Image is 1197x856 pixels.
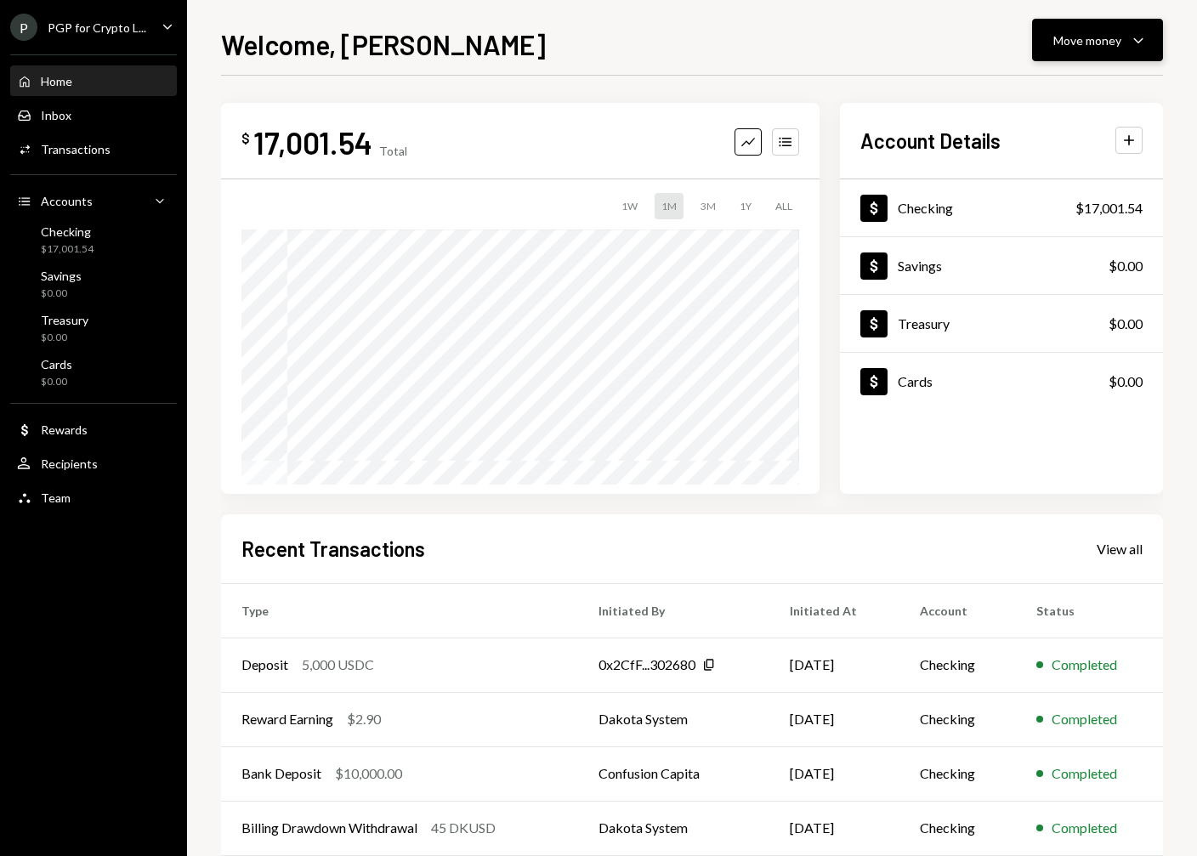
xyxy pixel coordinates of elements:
[41,194,93,208] div: Accounts
[10,99,177,130] a: Inbox
[10,482,177,513] a: Team
[41,242,94,257] div: $17,001.54
[302,655,374,675] div: 5,000 USDC
[769,583,900,638] th: Initiated At
[769,746,900,801] td: [DATE]
[10,65,177,96] a: Home
[733,193,758,219] div: 1Y
[898,373,933,389] div: Cards
[41,456,98,471] div: Recipients
[241,535,425,563] h2: Recent Transactions
[253,123,372,162] div: 17,001.54
[578,801,769,855] td: Dakota System
[899,801,1016,855] td: Checking
[41,375,72,389] div: $0.00
[1032,19,1163,61] button: Move money
[1052,709,1117,729] div: Completed
[10,133,177,164] a: Transactions
[899,638,1016,692] td: Checking
[1052,818,1117,838] div: Completed
[10,264,177,304] a: Savings$0.00
[1109,371,1143,392] div: $0.00
[41,224,94,239] div: Checking
[221,27,546,61] h1: Welcome, [PERSON_NAME]
[347,709,381,729] div: $2.90
[48,20,146,35] div: PGP for Crypto L...
[221,583,578,638] th: Type
[655,193,684,219] div: 1M
[241,709,333,729] div: Reward Earning
[41,108,71,122] div: Inbox
[41,331,88,345] div: $0.00
[431,818,496,838] div: 45 DKUSD
[41,74,72,88] div: Home
[41,490,71,505] div: Team
[769,801,900,855] td: [DATE]
[10,14,37,41] div: P
[10,308,177,349] a: Treasury$0.00
[1109,256,1143,276] div: $0.00
[41,422,88,437] div: Rewards
[898,258,942,274] div: Savings
[769,193,799,219] div: ALL
[241,130,250,147] div: $
[1109,314,1143,334] div: $0.00
[899,746,1016,801] td: Checking
[10,352,177,393] a: Cards$0.00
[41,313,88,327] div: Treasury
[1052,763,1117,784] div: Completed
[840,179,1163,236] a: Checking$17,001.54
[335,763,402,784] div: $10,000.00
[41,142,111,156] div: Transactions
[1052,655,1117,675] div: Completed
[241,763,321,784] div: Bank Deposit
[899,692,1016,746] td: Checking
[840,353,1163,410] a: Cards$0.00
[578,583,769,638] th: Initiated By
[840,295,1163,352] a: Treasury$0.00
[898,315,950,332] div: Treasury
[41,269,82,283] div: Savings
[1075,198,1143,218] div: $17,001.54
[10,185,177,216] a: Accounts
[598,655,695,675] div: 0x2CfF...302680
[840,237,1163,294] a: Savings$0.00
[769,638,900,692] td: [DATE]
[578,692,769,746] td: Dakota System
[860,127,1001,155] h2: Account Details
[10,219,177,260] a: Checking$17,001.54
[41,357,72,371] div: Cards
[1016,583,1163,638] th: Status
[578,746,769,801] td: Confusion Capita
[1097,541,1143,558] div: View all
[41,286,82,301] div: $0.00
[241,655,288,675] div: Deposit
[899,583,1016,638] th: Account
[769,692,900,746] td: [DATE]
[1053,31,1121,49] div: Move money
[10,448,177,479] a: Recipients
[10,414,177,445] a: Rewards
[241,818,417,838] div: Billing Drawdown Withdrawal
[379,144,407,158] div: Total
[898,200,953,216] div: Checking
[615,193,644,219] div: 1W
[694,193,723,219] div: 3M
[1097,539,1143,558] a: View all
